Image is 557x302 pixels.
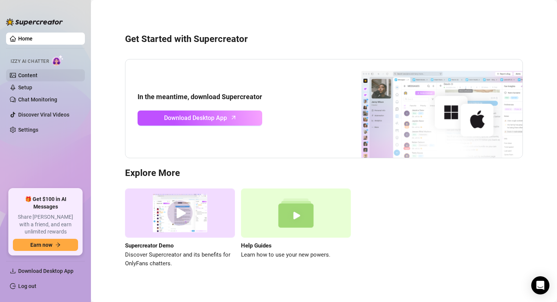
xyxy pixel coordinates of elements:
a: Content [18,72,38,78]
span: Discover Supercreator and its benefits for OnlyFans chatters. [125,251,235,268]
span: Learn how to use your new powers. [241,251,351,260]
span: download [10,268,16,274]
a: Chat Monitoring [18,97,57,103]
span: Izzy AI Chatter [11,58,49,65]
img: help guides [241,188,351,238]
img: AI Chatter [52,55,64,66]
strong: Supercreator Demo [125,242,174,249]
img: download app [333,59,523,158]
a: Help GuidesLearn how to use your new powers. [241,188,351,268]
a: Discover Viral Videos [18,112,69,118]
a: Home [18,36,33,42]
a: Setup [18,84,32,90]
a: Download Desktop Apparrow-up [138,111,262,126]
img: logo-BBDzfeDw.svg [6,18,63,26]
button: Earn nowarrow-right [13,239,78,251]
span: 🎁 Get $100 in AI Messages [13,196,78,210]
strong: In the meantime, download Supercreator [138,93,262,101]
a: Log out [18,283,36,289]
span: arrow-up [229,113,238,122]
span: Download Desktop App [164,113,227,123]
a: Settings [18,127,38,133]
img: supercreator demo [125,188,235,238]
strong: Help Guides [241,242,272,249]
h3: Get Started with Supercreator [125,33,523,45]
span: Download Desktop App [18,268,74,274]
span: Earn now [30,242,52,248]
span: arrow-right [55,242,61,248]
a: Supercreator DemoDiscover Supercreator and its benefits for OnlyFans chatters. [125,188,235,268]
span: Share [PERSON_NAME] with a friend, and earn unlimited rewards [13,213,78,236]
div: Open Intercom Messenger [531,276,549,294]
h3: Explore More [125,167,523,179]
